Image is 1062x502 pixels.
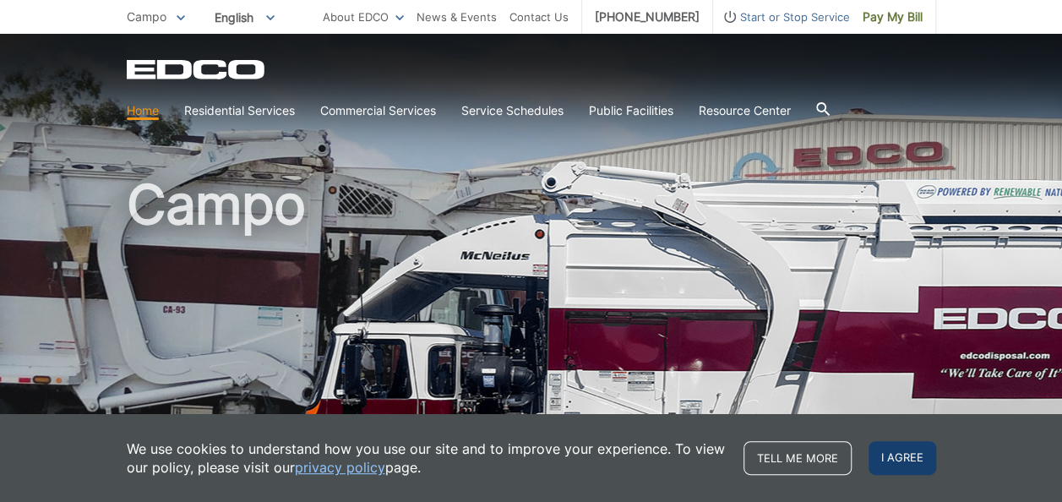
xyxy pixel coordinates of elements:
[461,101,564,120] a: Service Schedules
[127,9,166,24] span: Campo
[295,458,385,477] a: privacy policy
[863,8,923,26] span: Pay My Bill
[202,3,287,31] span: English
[320,101,436,120] a: Commercial Services
[127,101,159,120] a: Home
[589,101,673,120] a: Public Facilities
[417,8,497,26] a: News & Events
[699,101,791,120] a: Resource Center
[127,439,727,477] p: We use cookies to understand how you use our site and to improve your experience. To view our pol...
[743,441,852,475] a: Tell me more
[323,8,404,26] a: About EDCO
[509,8,569,26] a: Contact Us
[127,59,267,79] a: EDCD logo. Return to the homepage.
[184,101,295,120] a: Residential Services
[869,441,936,475] span: I agree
